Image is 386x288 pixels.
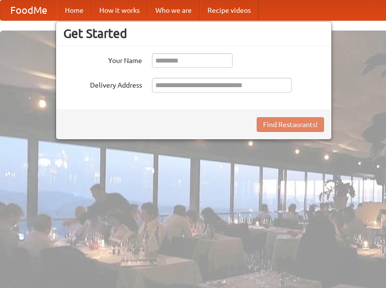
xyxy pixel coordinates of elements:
[63,26,324,41] h3: Get Started
[91,0,148,20] a: How it works
[200,0,259,20] a: Recipe videos
[63,53,142,65] label: Your Name
[63,78,142,90] label: Delivery Address
[148,0,200,20] a: Who we are
[57,0,91,20] a: Home
[257,117,324,132] button: Find Restaurants!
[0,0,57,20] a: FoodMe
